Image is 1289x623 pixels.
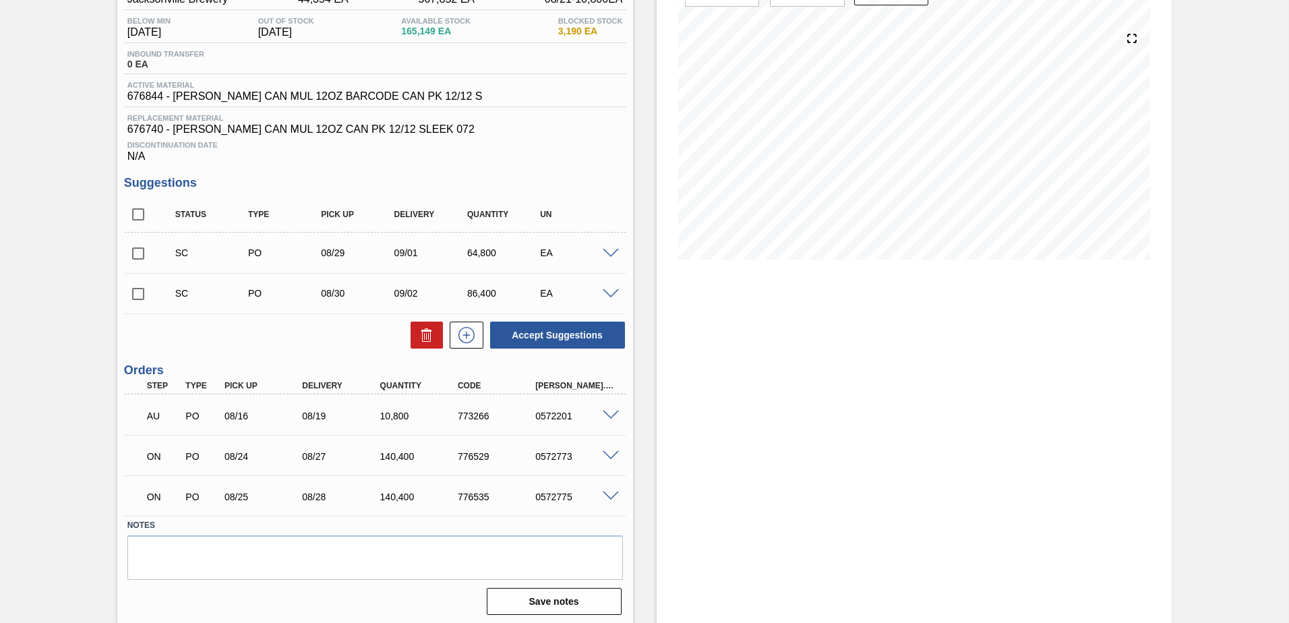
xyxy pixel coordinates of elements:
[245,288,326,299] div: Purchase order
[258,26,314,38] span: [DATE]
[443,322,483,349] div: New suggestion
[127,17,171,25] span: Below Min
[490,322,625,349] button: Accept Suggestions
[454,492,541,502] div: 776535
[172,247,253,258] div: Suggestion Created
[144,442,184,471] div: Negotiating Order
[464,288,545,299] div: 86,400
[258,17,314,25] span: Out Of Stock
[127,59,204,69] span: 0 EA
[127,516,623,535] label: Notes
[299,411,386,421] div: 08/19/2025
[182,381,222,390] div: Type
[377,451,464,462] div: 140,400
[182,492,222,502] div: Purchase order
[318,288,399,299] div: 08/30/2025
[127,50,204,58] span: Inbound Transfer
[532,411,619,421] div: 0572201
[483,320,626,350] div: Accept Suggestions
[537,288,618,299] div: EA
[532,492,619,502] div: 0572775
[221,381,308,390] div: Pick up
[454,451,541,462] div: 776529
[124,136,626,162] div: N/A
[401,17,471,25] span: Available Stock
[147,411,181,421] p: AU
[182,451,222,462] div: Purchase order
[245,247,326,258] div: Purchase order
[377,411,464,421] div: 10,800
[124,363,626,378] h3: Orders
[377,492,464,502] div: 140,400
[221,492,308,502] div: 08/25/2025
[182,411,222,421] div: Purchase order
[127,26,171,38] span: [DATE]
[147,451,181,462] p: ON
[147,492,181,502] p: ON
[127,123,623,136] span: 676740 - [PERSON_NAME] CAN MUL 12OZ CAN PK 12/12 SLEEK 072
[537,247,618,258] div: EA
[299,451,386,462] div: 08/27/2025
[318,247,399,258] div: 08/29/2025
[487,588,622,615] button: Save notes
[221,411,308,421] div: 08/16/2025
[454,411,541,421] div: 773266
[532,381,619,390] div: [PERSON_NAME]. ID
[172,288,253,299] div: Suggestion Created
[127,90,483,102] span: 676844 - [PERSON_NAME] CAN MUL 12OZ BARCODE CAN PK 12/12 S
[401,26,471,36] span: 165,149 EA
[318,210,399,219] div: Pick up
[377,381,464,390] div: Quantity
[299,492,386,502] div: 08/28/2025
[127,141,623,149] span: Discontinuation Date
[464,247,545,258] div: 64,800
[127,81,483,89] span: Active Material
[124,176,626,190] h3: Suggestions
[537,210,618,219] div: UN
[221,451,308,462] div: 08/24/2025
[558,17,623,25] span: Blocked Stock
[464,210,545,219] div: Quantity
[144,401,184,431] div: Awaiting Unload
[391,288,473,299] div: 09/02/2025
[172,210,253,219] div: Status
[127,114,623,122] span: Replacement Material
[299,381,386,390] div: Delivery
[404,322,443,349] div: Delete Suggestions
[391,247,473,258] div: 09/01/2025
[454,381,541,390] div: Code
[245,210,326,219] div: Type
[144,381,184,390] div: Step
[391,210,473,219] div: Delivery
[532,451,619,462] div: 0572773
[144,482,184,512] div: Negotiating Order
[558,26,623,36] span: 3,190 EA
